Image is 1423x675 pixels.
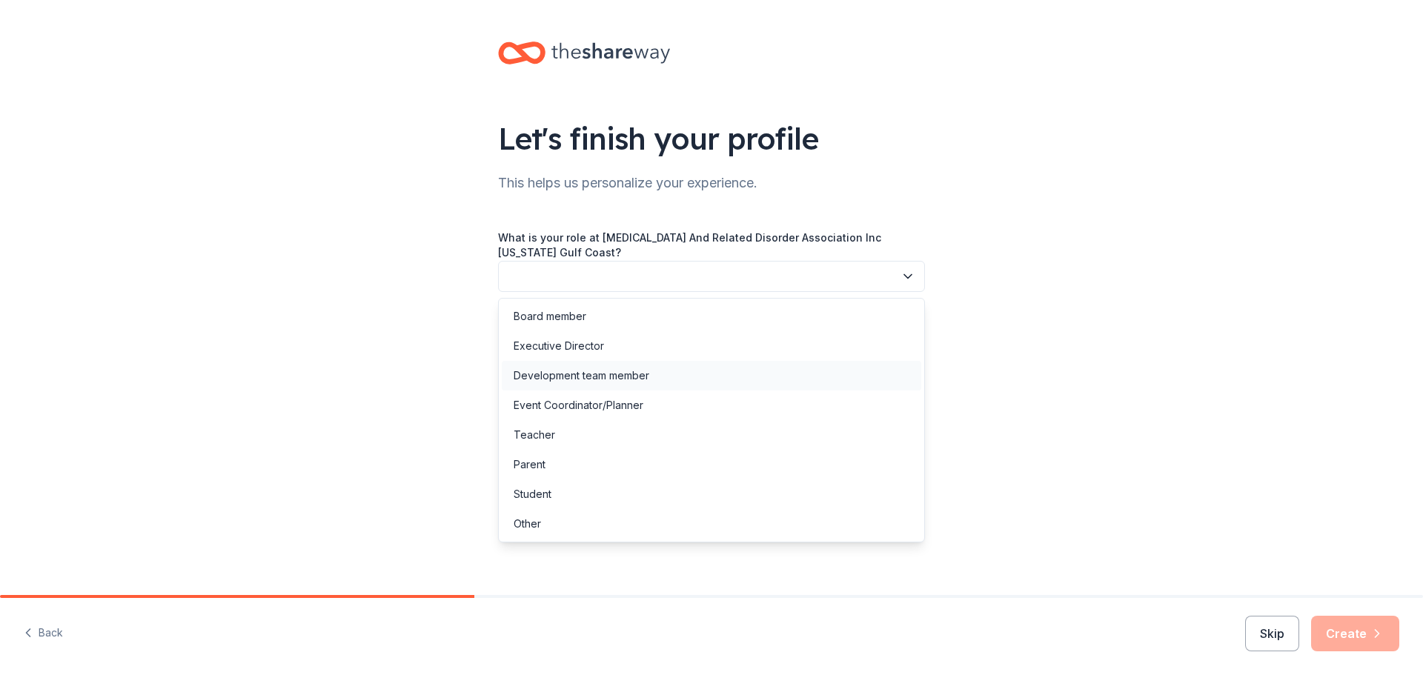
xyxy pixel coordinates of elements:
div: Teacher [514,426,555,444]
div: Other [514,515,541,533]
div: Development team member [514,367,649,385]
div: Event Coordinator/Planner [514,396,643,414]
div: Board member [514,307,586,325]
div: Parent [514,456,545,473]
div: Student [514,485,551,503]
div: Executive Director [514,337,604,355]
